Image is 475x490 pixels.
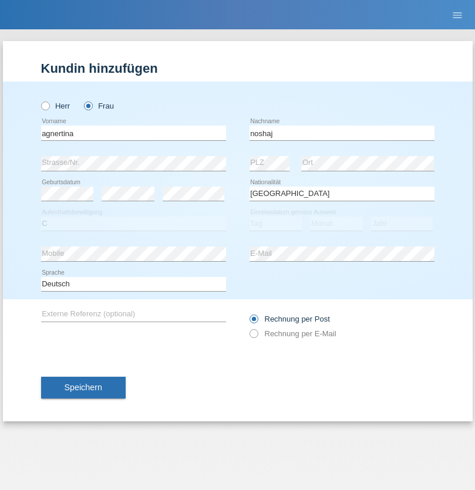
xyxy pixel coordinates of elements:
span: Speichern [65,383,102,392]
h1: Kundin hinzufügen [41,61,434,76]
label: Herr [41,102,70,110]
input: Rechnung per E-Mail [250,329,257,344]
i: menu [452,9,463,21]
button: Speichern [41,377,126,399]
input: Herr [41,102,49,109]
label: Rechnung per Post [250,315,330,323]
label: Frau [84,102,114,110]
label: Rechnung per E-Mail [250,329,336,338]
input: Frau [84,102,92,109]
a: menu [446,11,469,18]
input: Rechnung per Post [250,315,257,329]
